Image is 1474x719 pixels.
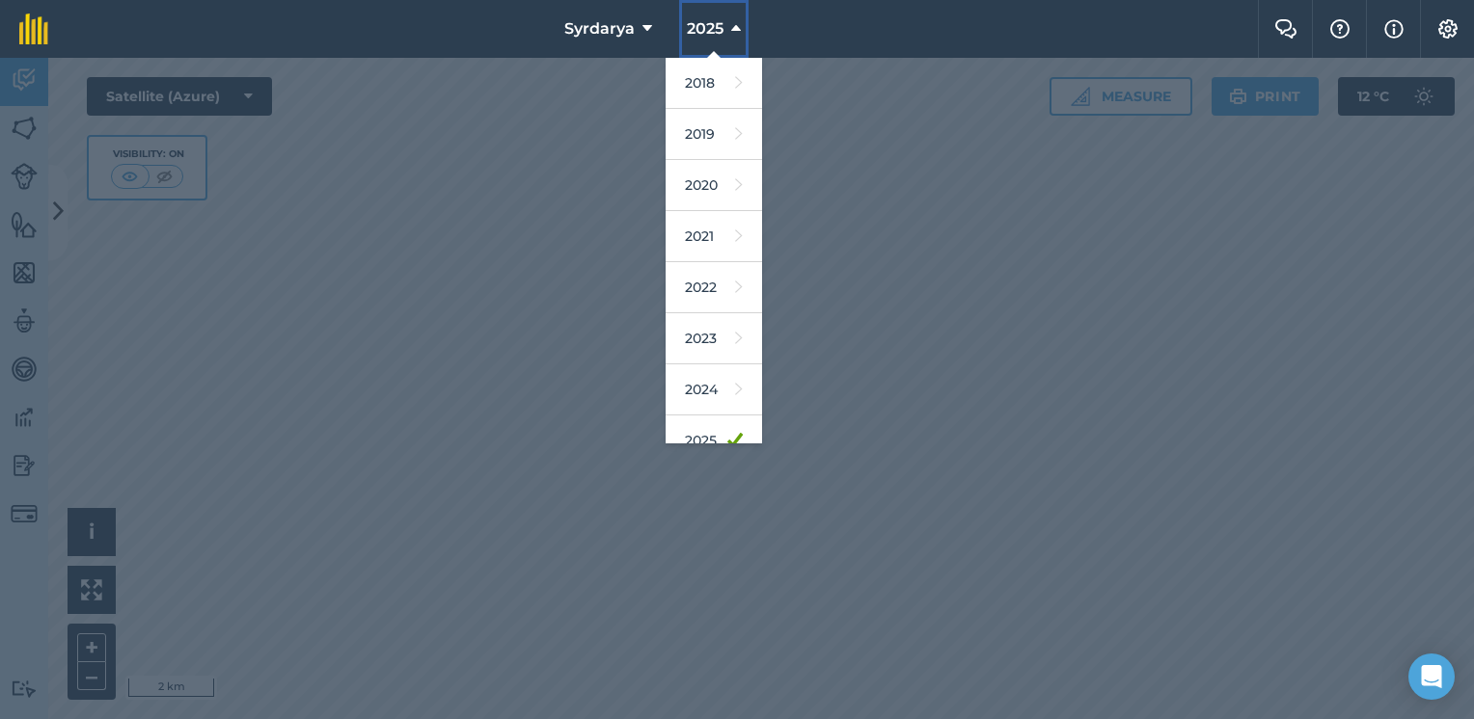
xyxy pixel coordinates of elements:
[666,160,762,211] a: 2020
[1436,19,1460,39] img: A cog icon
[666,211,762,262] a: 2021
[19,13,48,44] img: fieldmargin Logo
[666,415,762,466] a: 2025
[666,313,762,364] a: 2023
[666,109,762,160] a: 2019
[666,262,762,313] a: 2022
[666,364,762,415] a: 2024
[1328,19,1351,39] img: A question mark icon
[1274,19,1297,39] img: Two speech bubbles overlapping with the left bubble in the forefront
[666,58,762,109] a: 2018
[1384,17,1404,40] img: svg+xml;base64,PHN2ZyB4bWxucz0iaHR0cDovL3d3dy53My5vcmcvMjAwMC9zdmciIHdpZHRoPSIxNyIgaGVpZ2h0PSIxNy...
[564,17,635,40] span: Syrdarya
[687,17,723,40] span: 2025
[1408,653,1455,700] div: Open Intercom Messenger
